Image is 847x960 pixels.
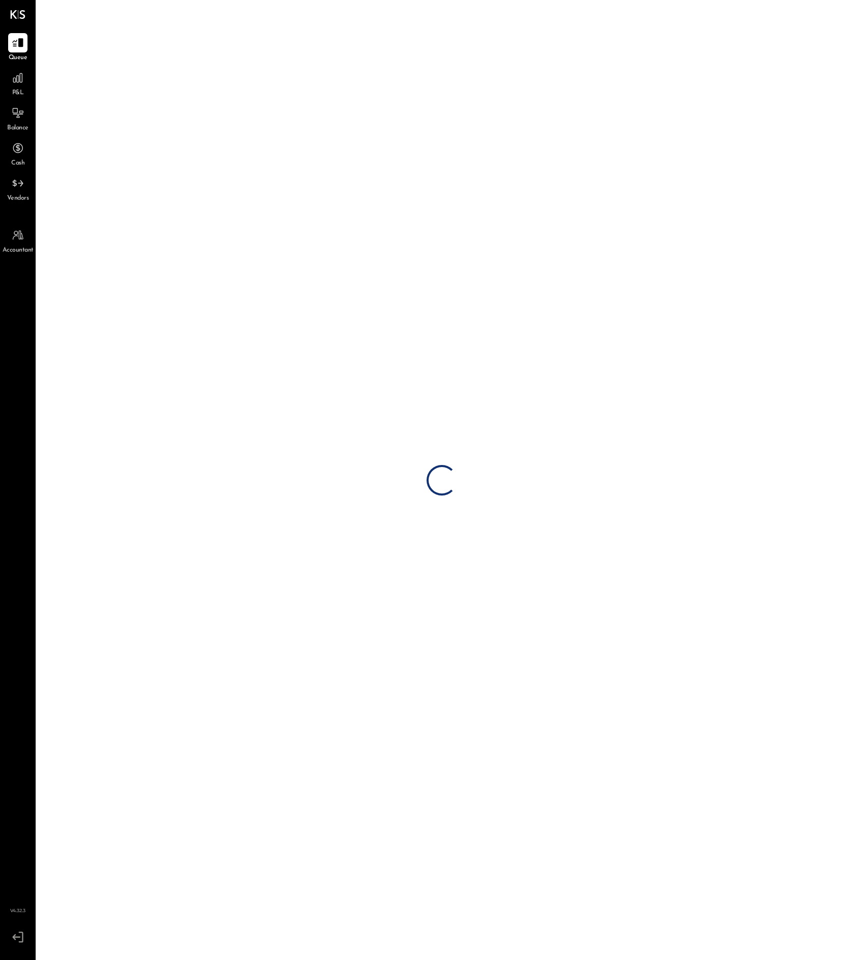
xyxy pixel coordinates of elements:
a: Vendors [1,174,35,203]
a: Accountant [1,226,35,255]
a: Balance [1,103,35,133]
span: Vendors [7,194,29,203]
a: Queue [1,33,35,63]
span: Cash [11,159,24,168]
span: P&L [12,89,24,98]
span: Queue [9,53,27,63]
a: P&L [1,68,35,98]
span: Balance [7,124,29,133]
span: Accountant [3,246,34,255]
a: Cash [1,139,35,168]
